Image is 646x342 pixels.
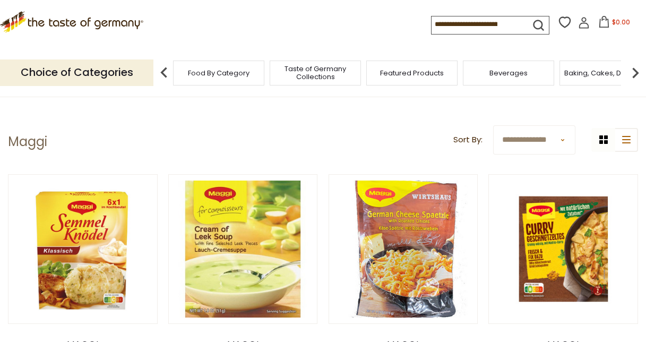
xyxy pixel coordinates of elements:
label: Sort By: [453,133,483,147]
span: $0.00 [612,18,630,27]
img: Maggi German Cream of Leek Soup Mix [169,175,317,323]
a: Food By Category [188,69,249,77]
img: Maggi Curry-Geschnetzeltes [489,175,638,323]
img: previous arrow [153,62,175,83]
button: $0.00 [592,16,637,32]
img: Maggi Bread Dumpling Mix Semmel Knoedel [8,175,157,323]
h1: Maggi [8,134,47,150]
a: Beverages [489,69,528,77]
a: Featured Products [380,69,444,77]
img: Maggi Cheese Spaetzle with Roasted Onions [329,175,478,323]
a: Taste of Germany Collections [273,65,358,81]
img: next arrow [625,62,646,83]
